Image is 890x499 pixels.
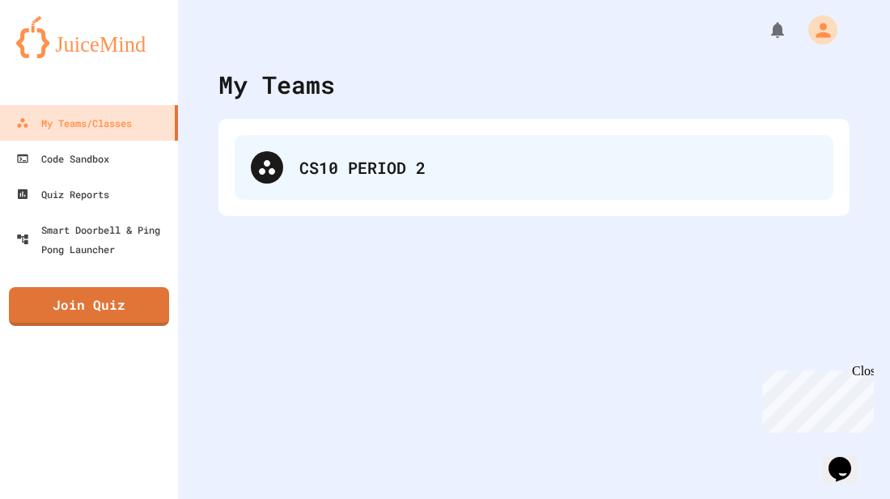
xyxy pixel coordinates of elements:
[6,6,112,103] div: Chat with us now!Close
[756,364,874,433] iframe: chat widget
[738,16,791,44] div: My Notifications
[791,11,841,49] div: My Account
[16,149,109,168] div: Code Sandbox
[299,155,817,180] div: CS10 PERIOD 2
[16,220,172,259] div: Smart Doorbell & Ping Pong Launcher
[16,113,132,133] div: My Teams/Classes
[16,16,162,58] img: logo-orange.svg
[16,184,109,204] div: Quiz Reports
[218,66,335,103] div: My Teams
[235,135,833,200] div: CS10 PERIOD 2
[822,434,874,483] iframe: chat widget
[9,287,169,326] a: Join Quiz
